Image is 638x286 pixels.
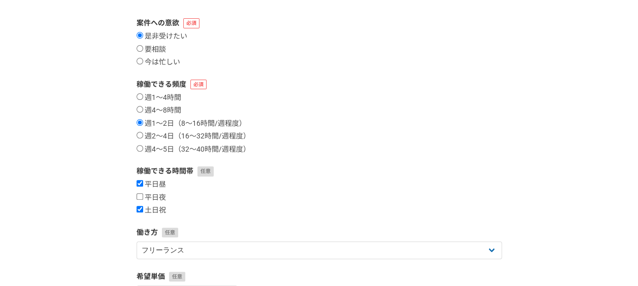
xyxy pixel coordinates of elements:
[137,206,166,215] label: 土日祝
[137,193,143,200] input: 平日夜
[137,58,180,67] label: 今は忙しい
[137,193,166,202] label: 平日夜
[137,106,181,115] label: 週4〜8時間
[137,132,250,141] label: 週2〜4日（16〜32時間/週程度）
[137,93,143,100] input: 週1〜4時間
[137,206,143,212] input: 土日祝
[137,119,143,126] input: 週1〜2日（8〜16時間/週程度）
[137,132,143,138] input: 週2〜4日（16〜32時間/週程度）
[137,180,143,187] input: 平日昼
[137,227,502,238] label: 働き方
[137,106,143,113] input: 週4〜8時間
[137,166,502,176] label: 稼働できる時間帯
[137,180,166,189] label: 平日昼
[137,18,502,28] label: 案件への意欲
[137,271,502,282] label: 希望単価
[137,119,246,128] label: 週1〜2日（8〜16時間/週程度）
[137,79,502,90] label: 稼働できる頻度
[137,45,166,54] label: 要相談
[137,45,143,52] input: 要相談
[137,145,143,152] input: 週4〜5日（32〜40時間/週程度）
[137,93,181,102] label: 週1〜4時間
[137,32,187,41] label: 是非受けたい
[137,145,250,154] label: 週4〜5日（32〜40時間/週程度）
[137,32,143,39] input: 是非受けたい
[137,58,143,64] input: 今は忙しい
